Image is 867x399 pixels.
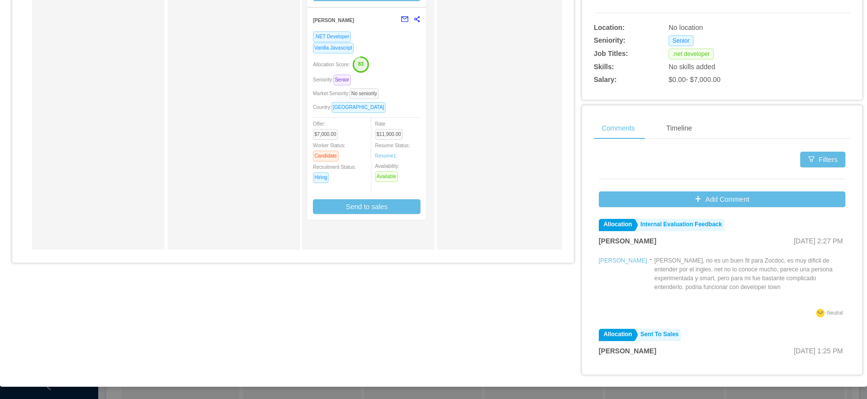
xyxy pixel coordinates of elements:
span: Allocation Score: [313,62,350,67]
span: Hiring [313,172,329,183]
b: Salary: [594,76,617,83]
div: - [649,254,652,306]
span: No seniority [350,88,379,99]
div: Timeline [658,117,699,139]
span: $7,000.00 [313,129,338,140]
span: Available [375,171,398,182]
span: Market Seniority: [313,91,383,96]
span: [GEOGRAPHIC_DATA] [332,102,386,113]
span: [DATE] 1:25 PM [794,347,843,355]
text: 83 [358,61,364,67]
span: Rate [375,121,407,137]
span: Recruitment Status: [313,164,356,180]
span: Seniority: [313,77,355,82]
p: [PERSON_NAME], no es un buen fit para Zocdoc, es muy dificil de entender por el ingles. net no lo... [654,256,845,292]
b: Location: [594,24,625,31]
span: Senior [669,35,694,46]
span: Vanilla Javascript [313,43,354,53]
b: Skills: [594,63,614,71]
button: Send to sales [313,199,420,214]
div: No location [669,23,797,33]
a: Internal Evaluation Feedback [636,219,725,231]
span: .net developer [669,49,714,59]
span: Country: [313,105,390,110]
div: Comments [594,117,643,139]
button: mail [396,12,409,27]
span: [DATE] 2:27 PM [794,237,843,245]
span: No skills added [669,63,715,71]
span: Senior [334,75,351,85]
strong: [PERSON_NAME] [599,347,656,355]
a: [PERSON_NAME] [599,257,647,264]
button: icon: plusAdd Comment [599,191,845,207]
span: $0.00 - $7,000.00 [669,76,721,83]
strong: [PERSON_NAME] [313,18,354,23]
span: Neutral [827,310,843,316]
button: icon: filterFilters [800,152,845,167]
span: Availability: [375,163,402,179]
strong: [PERSON_NAME] [599,237,656,245]
span: .NET Developer [313,31,351,42]
b: Job Titles: [594,50,628,57]
a: Allocation [599,219,635,231]
a: Resume1 [375,152,396,160]
span: Candidate [313,151,338,161]
button: 83 [350,56,369,72]
span: $11,900.00 [375,129,403,140]
a: Allocation [599,329,635,341]
span: share-alt [414,16,420,23]
span: Offer: [313,121,342,137]
span: Worker Status: [313,143,345,159]
span: Resume Status: [375,143,410,159]
a: Sent To Sales [636,329,681,341]
b: Seniority: [594,36,626,44]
